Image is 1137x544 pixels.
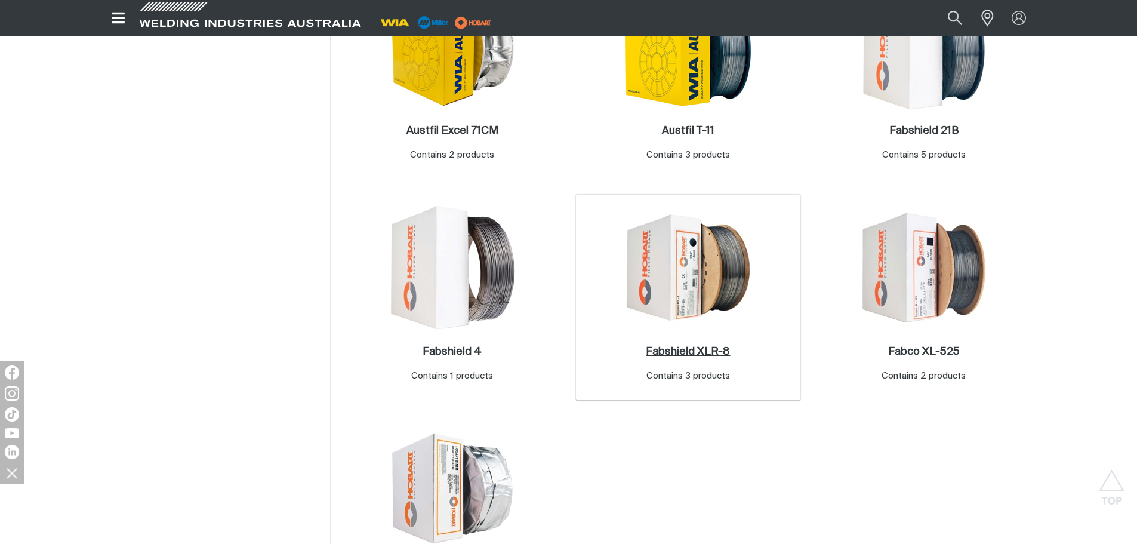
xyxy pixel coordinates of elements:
a: Fabshield 4 [423,345,482,359]
a: miller [451,18,495,27]
button: Search products [935,5,975,32]
img: Fabco XL-525 [860,204,988,331]
h2: Fabco XL-525 [888,346,960,357]
div: Contains 3 products [646,370,730,383]
a: Austfil T-11 [662,124,714,138]
img: YouTube [5,428,19,438]
div: Contains 5 products [882,149,966,162]
a: Fabshield XLR-8 [646,345,730,359]
div: Contains 1 products [411,370,493,383]
img: Facebook [5,365,19,380]
div: Contains 2 products [410,149,494,162]
img: TikTok [5,407,19,422]
img: Fabshield XLR-8 [624,204,752,331]
input: Product name or item number... [919,5,975,32]
img: miller [451,14,495,32]
h2: Fabshield 4 [423,346,482,357]
h2: Fabshield XLR-8 [646,346,730,357]
img: LinkedIn [5,445,19,459]
img: Instagram [5,386,19,401]
h2: Fabshield 21B [889,125,959,136]
a: Fabco XL-525 [888,345,960,359]
h2: Austfil T-11 [662,125,714,136]
a: Fabshield 21B [889,124,959,138]
a: Austfil Excel 71CM [406,124,498,138]
div: Contains 2 products [882,370,966,383]
h2: Austfil Excel 71CM [406,125,498,136]
img: hide socials [2,463,22,483]
button: Scroll to top [1098,469,1125,496]
img: Fabshield 4 [389,204,516,331]
div: Contains 3 products [646,149,730,162]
